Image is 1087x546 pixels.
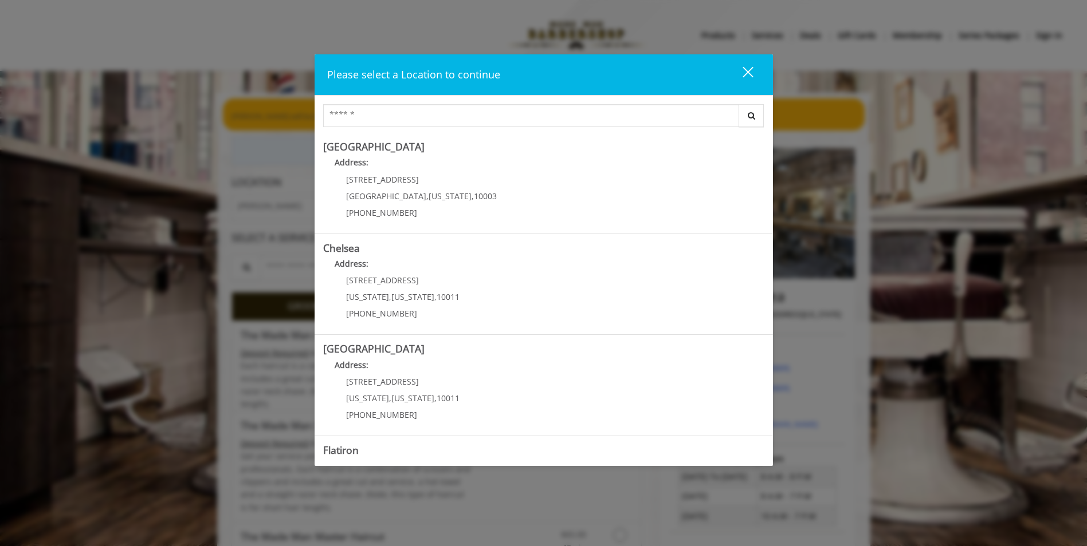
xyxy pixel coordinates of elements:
[389,393,391,403] span: ,
[323,140,425,153] b: [GEOGRAPHIC_DATA]
[474,191,497,201] span: 10003
[437,393,460,403] span: 10011
[346,191,426,201] span: [GEOGRAPHIC_DATA]
[346,308,417,319] span: [PHONE_NUMBER]
[346,291,389,302] span: [US_STATE]
[323,241,360,255] b: Chelsea
[335,460,368,471] b: Address:
[745,112,758,120] i: Search button
[426,191,429,201] span: ,
[346,207,417,218] span: [PHONE_NUMBER]
[323,104,764,133] div: Center Select
[729,66,752,83] div: close dialog
[346,174,419,185] span: [STREET_ADDRESS]
[346,393,389,403] span: [US_STATE]
[346,275,419,286] span: [STREET_ADDRESS]
[391,291,434,302] span: [US_STATE]
[346,376,419,387] span: [STREET_ADDRESS]
[323,443,359,457] b: Flatiron
[437,291,460,302] span: 10011
[335,359,368,370] b: Address:
[323,104,739,127] input: Search Center
[335,157,368,168] b: Address:
[472,191,474,201] span: ,
[335,258,368,269] b: Address:
[721,63,760,86] button: close dialog
[429,191,472,201] span: [US_STATE]
[434,291,437,302] span: ,
[434,393,437,403] span: ,
[323,342,425,355] b: [GEOGRAPHIC_DATA]
[327,68,500,81] span: Please select a Location to continue
[391,393,434,403] span: [US_STATE]
[346,409,417,420] span: [PHONE_NUMBER]
[389,291,391,302] span: ,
